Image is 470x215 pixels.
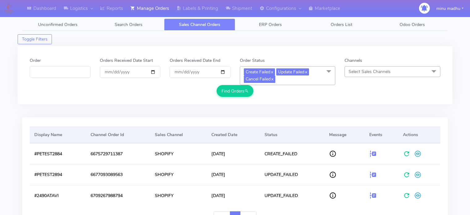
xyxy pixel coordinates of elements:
span: Select Sales Channels [349,69,391,75]
span: ERP Orders [259,22,282,28]
a: x [270,68,273,75]
button: minu madhu [432,2,468,15]
th: Actions [398,127,440,143]
td: 6675729711387 [86,143,150,164]
td: SHOPIFY [150,185,207,206]
td: [DATE] [207,143,260,164]
button: Find Orders [217,85,253,97]
label: Order [30,57,41,64]
label: Orders Received Date End [170,57,220,64]
td: #PETEST2884 [30,143,86,164]
td: UPDATE_FAILED [260,164,324,185]
td: [DATE] [207,164,260,185]
button: Toggle Filters [18,34,52,44]
td: SHOPIFY [150,164,207,185]
td: [DATE] [207,185,260,206]
td: 6677093089563 [86,164,150,185]
span: Odoo Orders [400,22,425,28]
span: Unconfirmed Orders [38,22,78,28]
th: Events [365,127,398,143]
span: Sales Channel Orders [179,22,220,28]
span: Orders List [331,22,352,28]
th: Created Date [207,127,260,143]
td: UPDATE_FAILED [260,185,324,206]
td: SHOPIFY [150,143,207,164]
ul: Tabs [22,19,448,31]
th: Sales Channel [150,127,207,143]
label: Order Status [240,57,265,64]
th: Status [260,127,324,143]
span: Update Failed [276,68,309,75]
span: Search Orders [115,22,142,28]
td: #PETEST2894 [30,164,86,185]
a: x [304,68,307,75]
th: Channel Order Id [86,127,150,143]
span: Cancel Failed [244,75,275,83]
td: CREATE_FAILED [260,143,324,164]
td: 6709267988794 [86,185,150,206]
th: Message [324,127,365,143]
label: Channels [345,57,362,64]
label: Orders Received Date Start [100,57,153,64]
td: #2490ATAVI [30,185,86,206]
span: Create Failed [244,68,275,75]
th: Display Name [30,127,86,143]
a: x [271,75,273,82]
